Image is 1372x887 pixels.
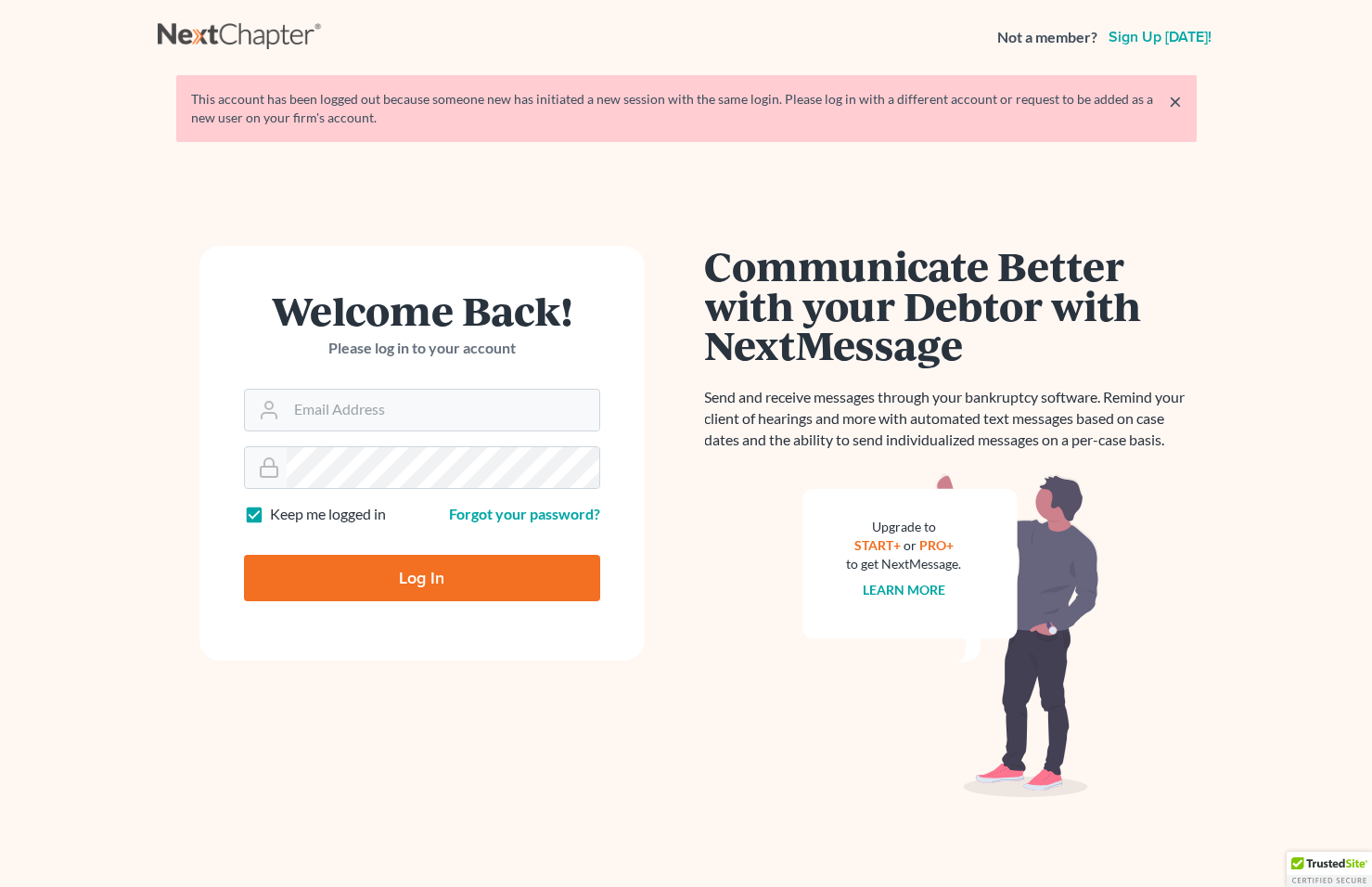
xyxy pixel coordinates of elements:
[997,27,1097,48] strong: Not a member?
[449,505,600,522] a: Forgot your password?
[705,246,1197,365] h1: Communicate Better with your Debtor with NextMessage
[270,504,386,525] label: Keep me logged in
[1169,90,1182,112] a: ×
[191,90,1182,127] div: This account has been logged out because someone new has initiated a new session with the same lo...
[705,387,1197,451] p: Send and receive messages through your bankruptcy software. Remind your client of hearings and mo...
[919,537,954,553] a: PRO+
[863,582,945,598] a: Learn more
[287,390,599,431] input: Email Address
[244,555,600,601] input: Log In
[1105,30,1215,45] a: Sign up [DATE]!
[244,338,600,359] p: Please log in to your account
[904,537,917,553] span: or
[244,290,600,330] h1: Welcome Back!
[847,518,962,536] div: Upgrade to
[1287,852,1372,887] div: TrustedSite Certified
[802,473,1099,798] img: nextmessage_bg-59042aed3d76b12b5cd301f8e5b87938c9018125f34e5fa2b7a6b67550977c72.svg
[847,555,962,573] div: to get NextMessage.
[854,537,901,553] a: START+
